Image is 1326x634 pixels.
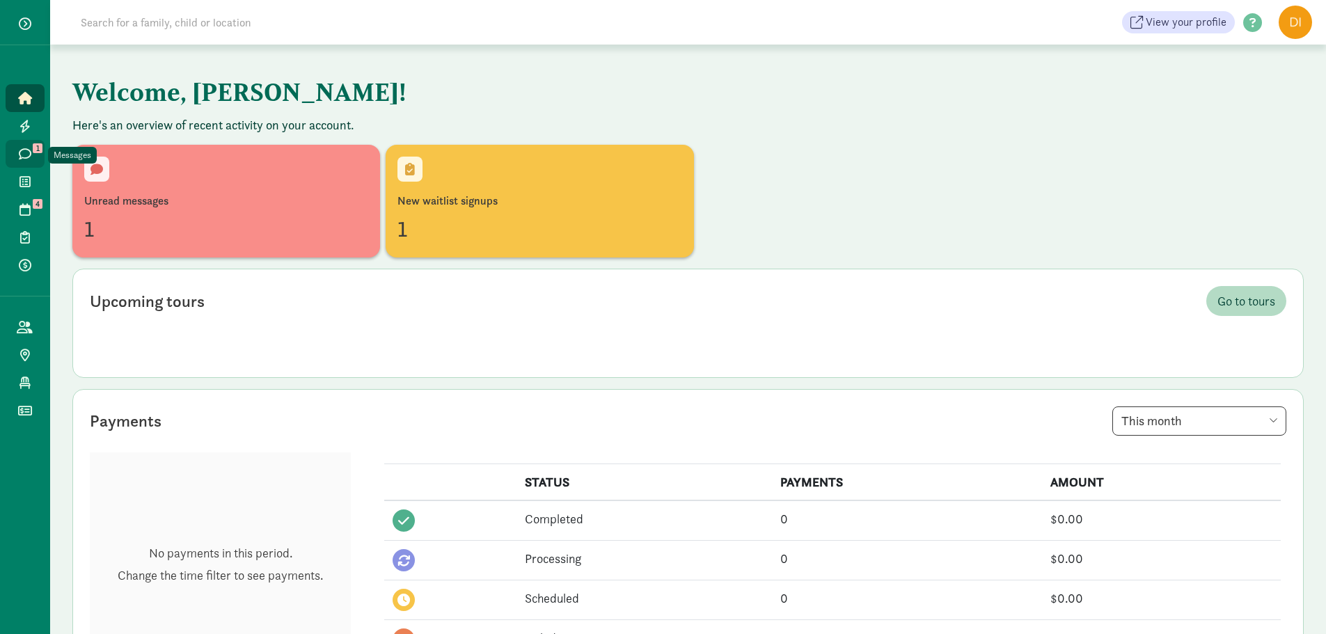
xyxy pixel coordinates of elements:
[525,509,764,528] div: Completed
[6,196,45,223] a: 4
[525,549,764,568] div: Processing
[72,145,380,257] a: Unread messages1
[33,199,42,209] span: 4
[72,67,761,117] h1: Welcome, [PERSON_NAME]!
[1050,509,1272,528] div: $0.00
[780,589,1033,608] div: 0
[397,212,681,246] div: 1
[516,464,772,501] th: STATUS
[90,409,161,434] div: Payments
[6,140,45,168] a: 1
[386,145,693,257] a: New waitlist signups1
[1146,14,1226,31] span: View your profile
[84,212,368,246] div: 1
[1050,549,1272,568] div: $0.00
[54,148,91,162] div: Messages
[84,193,368,209] div: Unread messages
[72,8,463,36] input: Search for a family, child or location
[525,589,764,608] div: Scheduled
[780,549,1033,568] div: 0
[118,545,323,562] p: No payments in this period.
[1042,464,1281,501] th: AMOUNT
[1217,292,1275,310] span: Go to tours
[1206,286,1286,316] a: Go to tours
[780,509,1033,528] div: 0
[397,193,681,209] div: New waitlist signups
[118,567,323,584] p: Change the time filter to see payments.
[772,464,1041,501] th: PAYMENTS
[72,117,1304,134] p: Here's an overview of recent activity on your account.
[1122,11,1235,33] a: View your profile
[1050,589,1272,608] div: $0.00
[1256,567,1326,634] iframe: Chat Widget
[90,289,205,314] div: Upcoming tours
[33,143,42,153] span: 1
